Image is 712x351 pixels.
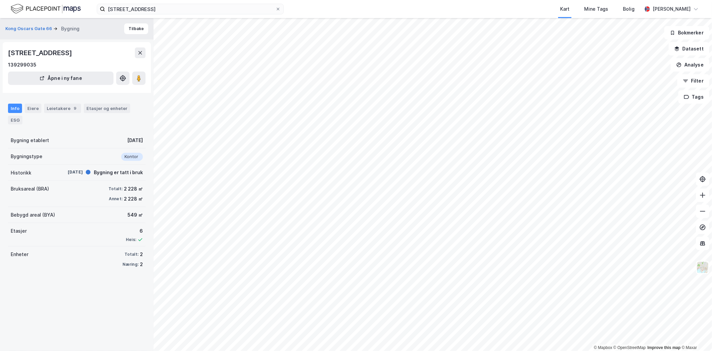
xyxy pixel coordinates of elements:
[8,116,22,124] div: ESG
[584,5,608,13] div: Mine Tags
[8,72,113,85] button: Åpne i ny fane
[11,227,27,235] div: Etasjer
[653,5,691,13] div: [PERSON_NAME]
[5,25,53,32] button: Kong Oscars Gate 66
[140,250,143,258] div: 2
[8,47,73,58] div: [STREET_ADDRESS]
[25,104,41,113] div: Eiere
[125,252,139,257] div: Totalt:
[678,90,709,104] button: Tags
[560,5,569,13] div: Kart
[679,319,712,351] iframe: Chat Widget
[56,169,83,175] div: [DATE]
[124,185,143,193] div: 2 228 ㎡
[124,23,148,34] button: Tilbake
[126,237,136,242] div: Heis:
[8,61,36,69] div: 139299035
[669,42,709,55] button: Datasett
[127,136,143,144] div: [DATE]
[11,250,28,258] div: Enheter
[11,3,81,15] img: logo.f888ab2527a4732fd821a326f86c7f29.svg
[109,196,123,202] div: Annet:
[86,105,128,111] div: Etasjer og enheter
[671,58,709,72] button: Analyse
[123,262,139,267] div: Næring:
[664,26,709,39] button: Bokmerker
[594,345,612,350] a: Mapbox
[105,4,275,14] input: Søk på adresse, matrikkel, gårdeiere, leietakere eller personer
[44,104,81,113] div: Leietakere
[696,261,709,274] img: Z
[11,169,31,177] div: Historikk
[72,105,78,112] div: 9
[614,345,646,350] a: OpenStreetMap
[94,168,143,177] div: Bygning er tatt i bruk
[648,345,681,350] a: Improve this map
[124,195,143,203] div: 2 228 ㎡
[128,211,143,219] div: 549 ㎡
[108,186,123,192] div: Totalt:
[126,227,143,235] div: 6
[61,25,79,33] div: Bygning
[8,104,22,113] div: Info
[11,185,49,193] div: Bruksareal (BRA)
[140,260,143,268] div: 2
[677,74,709,88] button: Filter
[679,319,712,351] div: Kontrollprogram for chat
[11,211,55,219] div: Bebygd areal (BYA)
[11,152,42,160] div: Bygningstype
[11,136,49,144] div: Bygning etablert
[623,5,635,13] div: Bolig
